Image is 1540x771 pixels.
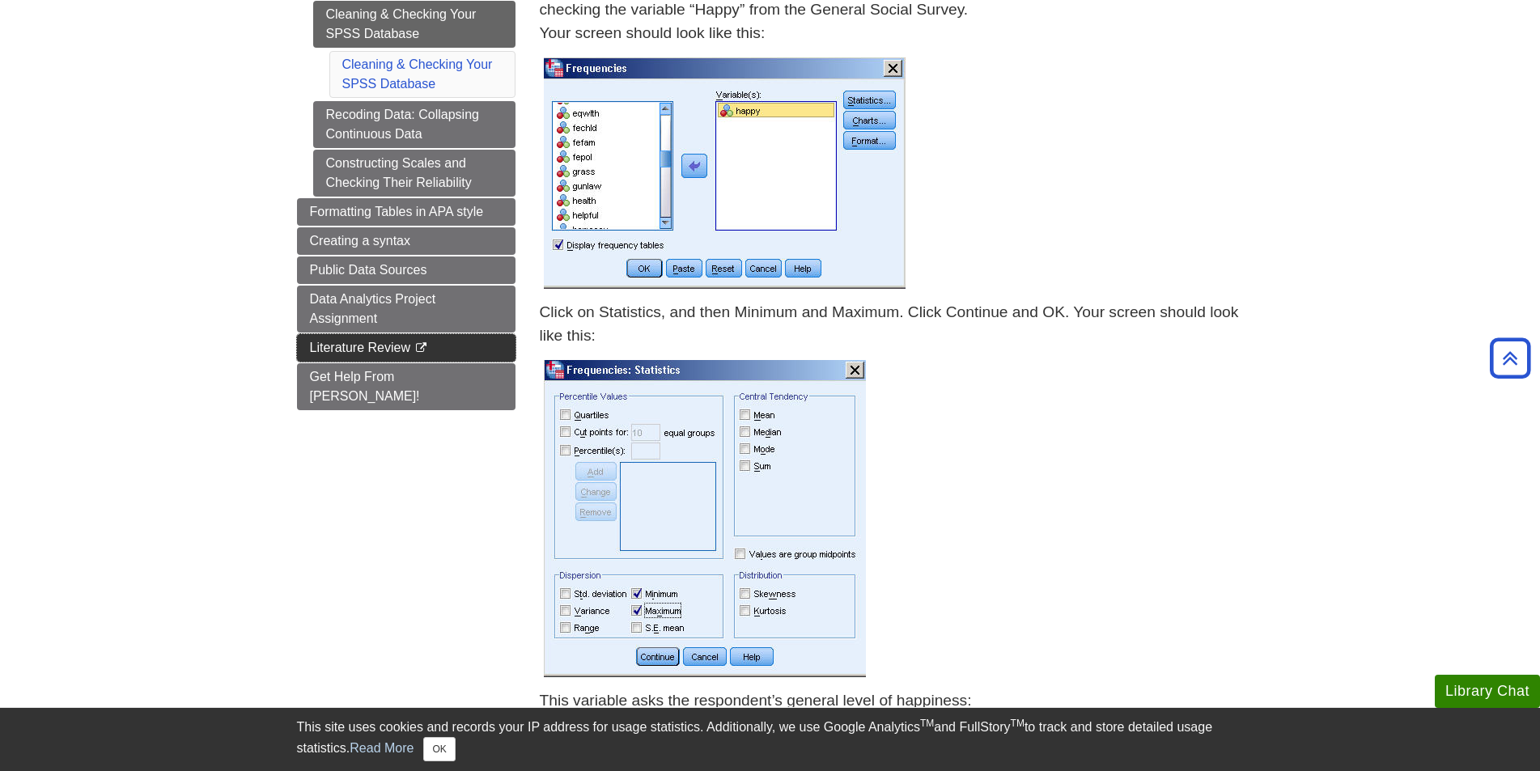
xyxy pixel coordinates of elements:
[297,334,515,362] a: Literature Review
[540,301,1244,348] p: Click on Statistics, and then Minimum and Maximum. Click Continue and OK. Your screen should look...
[313,1,515,48] a: Cleaning & Checking Your SPSS Database
[297,256,515,284] a: Public Data Sources
[310,205,484,218] span: Formatting Tables in APA style
[342,57,493,91] a: Cleaning & Checking Your SPSS Database
[540,689,1244,713] p: This variable asks the respondent’s general level of happiness:
[297,718,1244,761] div: This site uses cookies and records your IP address for usage statistics. Additionally, we use Goo...
[297,198,515,226] a: Formatting Tables in APA style
[313,150,515,197] a: Constructing Scales and Checking Their Reliability
[1011,718,1025,729] sup: TM
[350,741,414,755] a: Read More
[920,718,934,729] sup: TM
[310,370,420,403] span: Get Help From [PERSON_NAME]!
[297,286,515,333] a: Data Analytics Project Assignment
[423,737,455,761] button: Close
[310,263,427,277] span: Public Data Sources
[297,363,515,410] a: Get Help From [PERSON_NAME]!
[1435,675,1540,708] button: Library Chat
[313,101,515,148] a: Recoding Data: Collapsing Continuous Data
[1484,347,1536,369] a: Back to Top
[297,227,515,255] a: Creating a syntax
[310,234,411,248] span: Creating a syntax
[310,341,411,354] span: Literature Review
[414,343,427,354] i: This link opens in a new window
[310,292,436,325] span: Data Analytics Project Assignment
